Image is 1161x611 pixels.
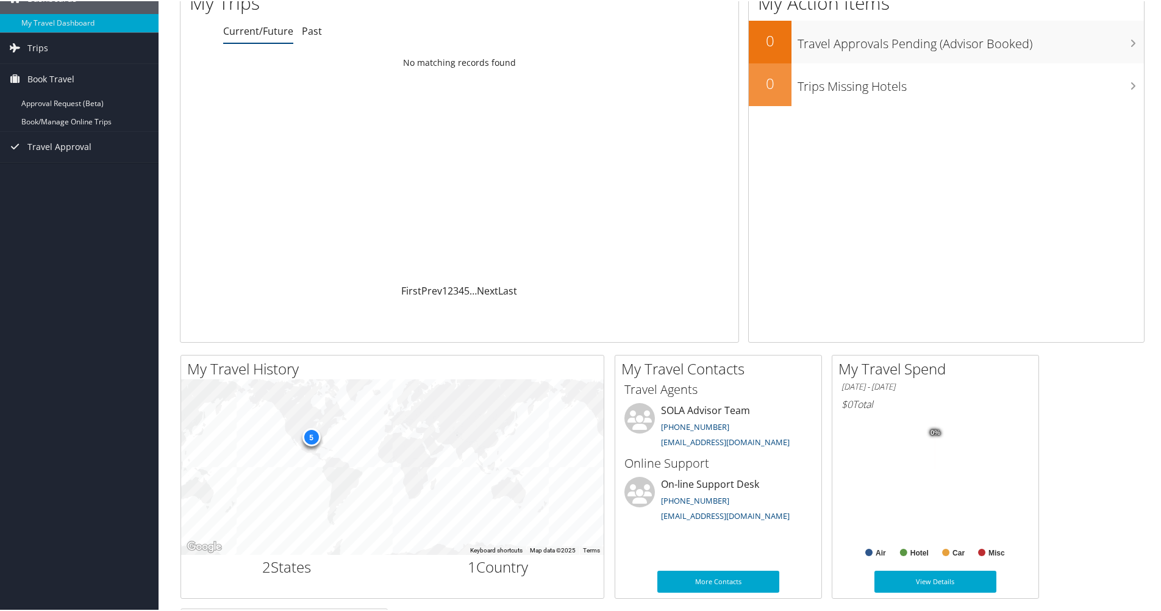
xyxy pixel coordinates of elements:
div: 5 [302,427,320,445]
h2: My Travel Spend [838,357,1038,378]
text: Misc [988,548,1005,556]
span: $0 [841,396,852,410]
a: Open this area in Google Maps (opens a new window) [184,538,224,554]
span: 2 [262,556,271,576]
a: [PHONE_NUMBER] [661,420,729,431]
li: SOLA Advisor Team [618,402,818,452]
h3: Travel Agents [624,380,812,397]
img: Google [184,538,224,554]
h2: 0 [749,29,791,50]
a: 5 [464,283,470,296]
h2: States [190,556,384,576]
a: [EMAIL_ADDRESS][DOMAIN_NAME] [661,435,790,446]
a: [EMAIL_ADDRESS][DOMAIN_NAME] [661,509,790,520]
span: Travel Approval [27,130,91,161]
text: Air [876,548,886,556]
h2: My Travel Contacts [621,357,821,378]
h6: [DATE] - [DATE] [841,380,1029,391]
a: 0Trips Missing Hotels [749,62,1144,105]
a: Terms (opens in new tab) [583,546,600,552]
a: Prev [421,283,442,296]
span: Trips [27,32,48,62]
a: 0Travel Approvals Pending (Advisor Booked) [749,20,1144,62]
a: Last [498,283,517,296]
a: Current/Future [223,23,293,37]
a: Past [302,23,322,37]
h3: Online Support [624,454,812,471]
a: [PHONE_NUMBER] [661,494,729,505]
a: 2 [448,283,453,296]
li: On-line Support Desk [618,476,818,526]
text: Hotel [910,548,929,556]
text: Car [952,548,965,556]
span: 1 [468,556,476,576]
a: 1 [442,283,448,296]
h2: Country [402,556,595,576]
button: Keyboard shortcuts [470,545,523,554]
a: 3 [453,283,459,296]
tspan: 0% [931,428,940,435]
a: View Details [874,570,996,591]
span: … [470,283,477,296]
td: No matching records found [180,51,738,73]
a: 4 [459,283,464,296]
span: Map data ©2025 [530,546,576,552]
h2: My Travel History [187,357,604,378]
h3: Trips Missing Hotels [798,71,1144,94]
h3: Travel Approvals Pending (Advisor Booked) [798,28,1144,51]
span: Book Travel [27,63,74,93]
a: Next [477,283,498,296]
a: More Contacts [657,570,779,591]
a: First [401,283,421,296]
h2: 0 [749,72,791,93]
h6: Total [841,396,1029,410]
